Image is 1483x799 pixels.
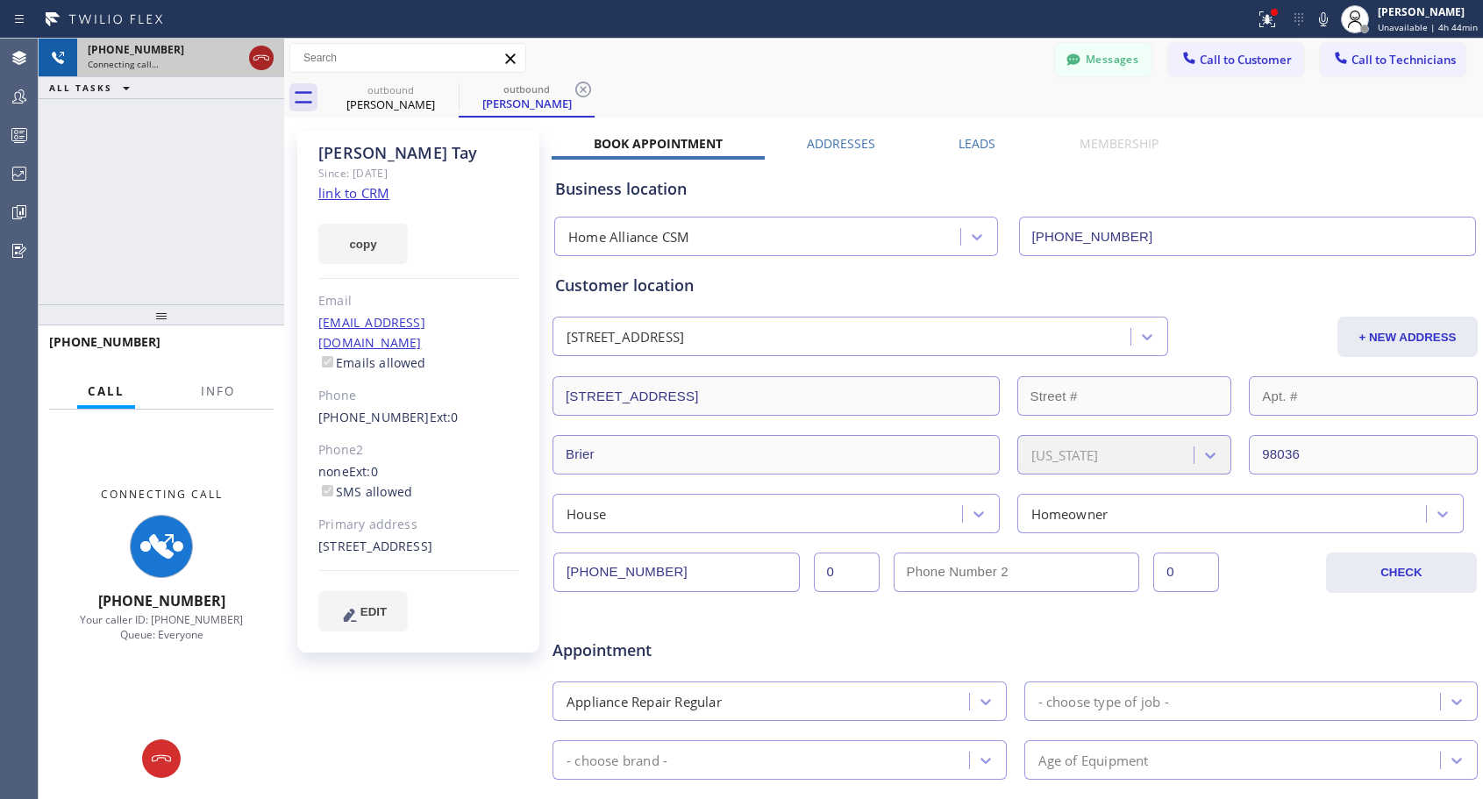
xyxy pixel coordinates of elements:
[553,435,1000,474] input: City
[430,409,459,425] span: Ext: 0
[88,383,125,399] span: Call
[39,77,147,98] button: ALL TASKS
[360,605,387,618] span: EDIT
[1019,217,1477,256] input: Phone Number
[322,485,333,496] input: SMS allowed
[318,291,519,311] div: Email
[1055,43,1151,76] button: Messages
[318,515,519,535] div: Primary address
[318,409,430,425] a: [PHONE_NUMBER]
[567,691,722,711] div: Appliance Repair Regular
[49,82,112,94] span: ALL TASKS
[594,135,723,152] label: Book Appointment
[567,327,684,347] div: [STREET_ADDRESS]
[553,553,800,592] input: Phone Number
[318,537,519,557] div: [STREET_ADDRESS]
[318,483,412,500] label: SMS allowed
[290,44,525,72] input: Search
[77,375,135,409] button: Call
[318,143,519,163] div: [PERSON_NAME] Tay
[88,42,184,57] span: [PHONE_NUMBER]
[1326,553,1477,593] button: CHECK
[553,376,1000,416] input: Address
[324,96,457,112] div: [PERSON_NAME]
[318,163,519,183] div: Since: [DATE]
[1311,7,1336,32] button: Mute
[807,135,875,152] label: Addresses
[142,739,181,778] button: Hang up
[553,638,859,662] span: Appointment
[324,83,457,96] div: outbound
[894,553,1140,592] input: Phone Number 2
[80,612,243,642] span: Your caller ID: [PHONE_NUMBER] Queue: Everyone
[460,96,593,111] div: [PERSON_NAME]
[1169,43,1303,76] button: Call to Customer
[959,135,995,152] label: Leads
[1153,553,1219,592] input: Ext. 2
[101,487,223,502] span: Connecting Call
[318,440,519,460] div: Phone2
[1249,435,1478,474] input: ZIP
[318,462,519,503] div: none
[88,58,159,70] span: Connecting call…
[1337,317,1478,357] button: + NEW ADDRESS
[460,82,593,96] div: outbound
[324,78,457,118] div: Eric Tay
[1351,52,1456,68] span: Call to Technicians
[201,383,235,399] span: Info
[322,356,333,367] input: Emails allowed
[1031,503,1109,524] div: Homeowner
[568,227,689,247] div: Home Alliance CSM
[318,224,408,264] button: copy
[1038,750,1149,770] div: Age of Equipment
[318,314,425,351] a: [EMAIL_ADDRESS][DOMAIN_NAME]
[318,354,426,371] label: Emails allowed
[1080,135,1159,152] label: Membership
[1017,376,1232,416] input: Street #
[555,274,1475,297] div: Customer location
[190,375,246,409] button: Info
[567,750,667,770] div: - choose brand -
[318,184,389,202] a: link to CRM
[349,463,378,480] span: Ext: 0
[98,591,225,610] span: [PHONE_NUMBER]
[460,78,593,116] div: Eric Tay
[1038,691,1169,711] div: - choose type of job -
[318,591,408,631] button: EDIT
[318,386,519,406] div: Phone
[567,503,606,524] div: House
[555,177,1475,201] div: Business location
[249,46,274,70] button: Hang up
[1321,43,1465,76] button: Call to Technicians
[49,333,160,350] span: [PHONE_NUMBER]
[1249,376,1478,416] input: Apt. #
[814,553,880,592] input: Ext.
[1378,4,1478,19] div: [PERSON_NAME]
[1200,52,1292,68] span: Call to Customer
[1378,21,1478,33] span: Unavailable | 4h 44min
